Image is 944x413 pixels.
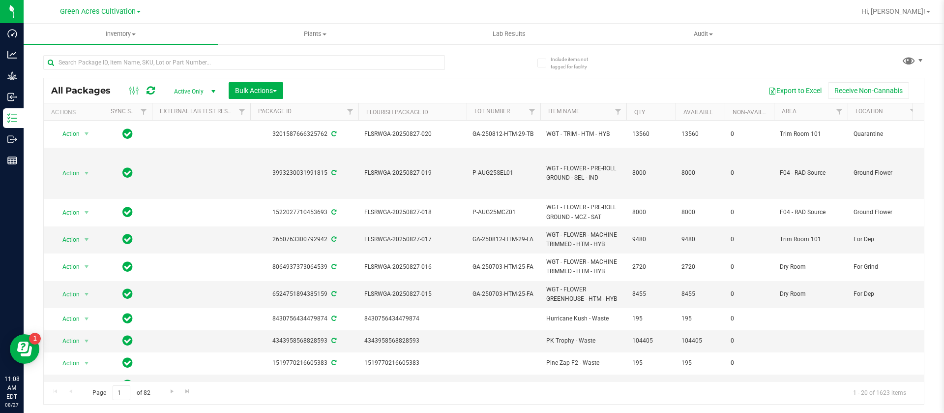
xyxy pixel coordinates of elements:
[472,208,534,217] span: P-AUG25MCZ01
[249,129,360,139] div: 3201587666325762
[762,82,828,99] button: Export to Excel
[546,164,620,183] span: WGT - FLOWER - PRE-ROLL GROUND - SEL - IND
[854,208,915,217] span: Ground Flower
[632,129,670,139] span: 13560
[731,358,768,368] span: 0
[364,235,461,244] span: FLSRWGA-20250827-017
[81,127,93,141] span: select
[122,205,133,219] span: In Sync
[113,385,130,401] input: 1
[546,230,620,249] span: WGT - FLOWER - MACHINE TRIMMED - HTM - HYB
[364,168,461,178] span: FLSRWGA-20250827-019
[472,235,534,244] span: GA-250812-HTM-29-FA
[632,336,670,346] span: 104405
[54,312,80,326] span: Action
[330,337,336,344] span: Sync from Compliance System
[249,336,360,346] div: 4343958568828593
[330,236,336,243] span: Sync from Compliance System
[7,92,17,102] inline-svg: Inbound
[364,289,461,299] span: FLSRWGA-20250827-015
[364,129,461,139] span: FLSRWGA-20250827-020
[160,108,237,115] a: External Lab Test Result
[731,289,768,299] span: 0
[854,289,915,299] span: For Dep
[54,356,80,370] span: Action
[51,85,120,96] span: All Packages
[4,375,19,401] p: 11:08 AM EDT
[10,334,39,364] iframe: Resource center
[330,130,336,137] span: Sync from Compliance System
[632,168,670,178] span: 8000
[54,166,80,180] span: Action
[330,209,336,216] span: Sync from Compliance System
[29,333,41,345] iframe: Resource center unread badge
[234,103,250,120] a: Filter
[782,108,796,115] a: Area
[122,287,133,301] span: In Sync
[122,312,133,325] span: In Sync
[111,108,148,115] a: Sync Status
[364,262,461,272] span: FLSRWGA-20250827-016
[681,129,719,139] span: 13560
[479,30,539,38] span: Lab Results
[731,129,768,139] span: 0
[330,290,336,297] span: Sync from Compliance System
[681,314,719,323] span: 195
[7,156,17,165] inline-svg: Reports
[681,336,719,346] span: 104405
[780,235,842,244] span: Trim Room 101
[364,358,461,368] span: 1519770216605383
[546,203,620,222] span: WGT - FLOWER - PRE-ROLL GROUND - MCZ - SAT
[731,336,768,346] span: 0
[606,24,800,44] a: Audit
[364,336,461,346] span: 4343958568828593
[854,129,915,139] span: Quarantine
[81,379,93,392] span: select
[51,109,99,116] div: Actions
[122,260,133,274] span: In Sync
[733,109,776,116] a: Non-Available
[681,262,719,272] span: 2720
[632,208,670,217] span: 8000
[854,262,915,272] span: For Grind
[364,208,461,217] span: FLSRWGA-20250827-018
[634,109,645,116] a: Qty
[472,262,534,272] span: GA-250703-HTM-25-FA
[54,127,80,141] span: Action
[235,87,277,95] span: Bulk Actions
[84,385,158,401] span: Page of 82
[54,260,80,274] span: Action
[60,7,136,16] span: Green Acres Cultivation
[683,109,713,116] a: Available
[81,334,93,348] span: select
[7,29,17,38] inline-svg: Dashboard
[364,314,461,323] span: 8430756434479874
[81,233,93,247] span: select
[632,358,670,368] span: 195
[731,208,768,217] span: 0
[854,235,915,244] span: For Dep
[681,358,719,368] span: 195
[412,24,606,44] a: Lab Results
[249,235,360,244] div: 2650763300792942
[905,103,921,120] a: Filter
[731,314,768,323] span: 0
[780,208,842,217] span: F04 - RAD Source
[546,336,620,346] span: PK Trophy - Waste
[165,385,179,399] a: Go to the next page
[249,208,360,217] div: 1522027710453693
[249,358,360,368] div: 1519770216605383
[472,289,534,299] span: GA-250703-HTM-25-FA
[180,385,195,399] a: Go to the last page
[122,356,133,370] span: In Sync
[81,206,93,220] span: select
[330,263,336,270] span: Sync from Compliance System
[548,108,580,115] a: Item Name
[474,108,510,115] a: Lot Number
[4,401,19,409] p: 08/27
[249,168,360,178] div: 3993230031991815
[218,30,412,38] span: Plants
[845,385,914,400] span: 1 - 20 of 1623 items
[54,334,80,348] span: Action
[81,166,93,180] span: select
